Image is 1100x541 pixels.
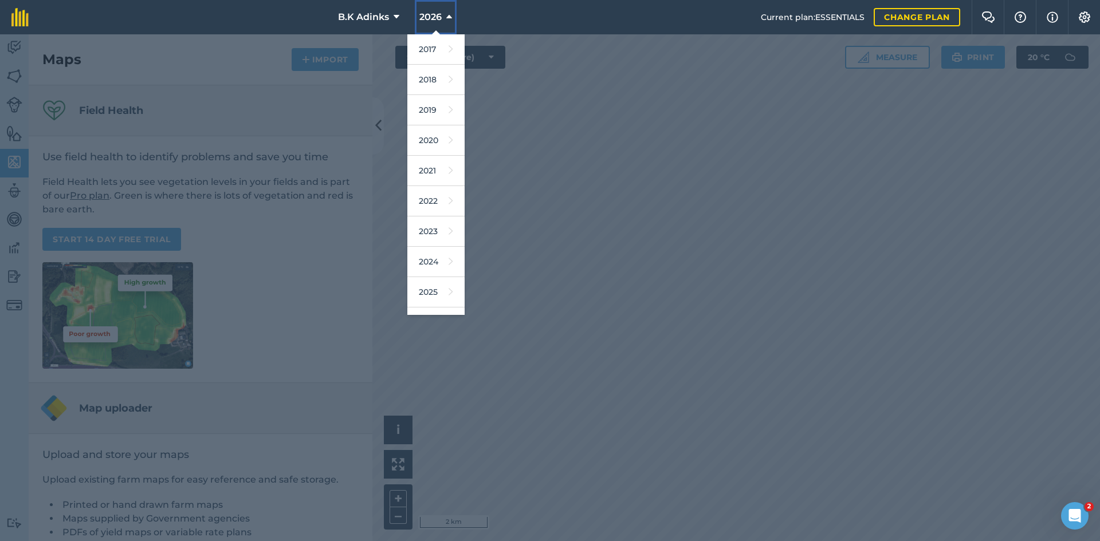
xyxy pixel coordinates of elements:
img: svg+xml;base64,PHN2ZyB4bWxucz0iaHR0cDovL3d3dy53My5vcmcvMjAwMC9zdmciIHdpZHRoPSIxNyIgaGVpZ2h0PSIxNy... [1047,10,1058,24]
a: 2025 [407,277,465,307]
iframe: Intercom live chat [1061,502,1089,530]
a: 2017 [407,34,465,65]
a: 2021 [407,156,465,186]
a: 2022 [407,186,465,216]
a: Change plan [874,8,960,26]
a: 2018 [407,65,465,95]
a: 2024 [407,247,465,277]
span: 2026 [419,10,442,24]
a: 2019 [407,95,465,125]
img: Two speech bubbles overlapping with the left bubble in the forefront [981,11,995,23]
img: fieldmargin Logo [11,8,29,26]
img: A question mark icon [1013,11,1027,23]
img: A cog icon [1078,11,1091,23]
span: Current plan : ESSENTIALS [761,11,865,23]
a: 2026 [407,307,465,338]
a: 2023 [407,216,465,247]
span: B.K Adinks [338,10,389,24]
a: 2020 [407,125,465,156]
span: 2 [1085,502,1094,511]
